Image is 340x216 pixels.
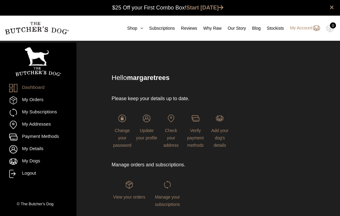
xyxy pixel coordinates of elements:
[9,121,67,129] a: My Addresses
[112,161,231,169] p: Manage orders and subscriptions.
[127,74,169,81] strong: margaretrees
[125,181,133,188] img: login-TBD_Orders.png
[216,115,224,122] img: login-TBD_Dog.png
[167,115,175,122] img: login-TBD_Address.png
[326,25,334,32] img: TBD_Cart-Empty.png
[161,115,182,148] a: Check your address
[261,25,284,32] a: Stockists
[246,25,261,32] a: Blog
[155,195,180,207] span: Manage your subscriptions
[143,25,175,32] a: Subscriptions
[175,25,197,32] a: Reviews
[222,25,246,32] a: Our Story
[197,25,222,32] a: Why Raw
[150,181,185,207] a: Manage your subscriptions
[9,108,67,117] a: My Subscriptions
[136,115,157,140] a: Update your profile
[113,128,131,148] span: Change your password
[330,4,334,11] a: close
[164,128,179,148] span: Check your address
[211,128,228,148] span: Add your dog's details
[330,22,336,28] div: 0
[112,73,302,83] p: Hello
[9,170,67,178] a: Logout
[9,84,67,92] a: Dashboard
[121,25,143,32] a: Shop
[192,115,199,122] img: login-TBD_Payments.png
[187,128,204,148] span: Verify payment methods
[9,145,67,153] a: My Details
[143,115,150,122] img: login-TBD_Profile.png
[136,128,157,140] span: Update your profile
[187,5,224,11] a: Start [DATE]
[209,115,231,148] a: Add your dog's details
[112,95,231,102] p: Please keep your details up to date.
[112,115,133,148] a: Change your password
[164,181,171,188] img: login-TBD_Subscriptions.png
[15,47,61,76] img: TBD_Portrait_Logo_White.png
[9,96,67,104] a: My Orders
[9,157,67,166] a: My Dogs
[113,195,145,199] span: View your orders
[118,115,126,122] img: login-TBD_Password.png
[185,115,206,148] a: Verify payment methods
[112,181,147,199] a: View your orders
[284,25,320,32] a: My Account
[9,133,67,141] a: Payment Methods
